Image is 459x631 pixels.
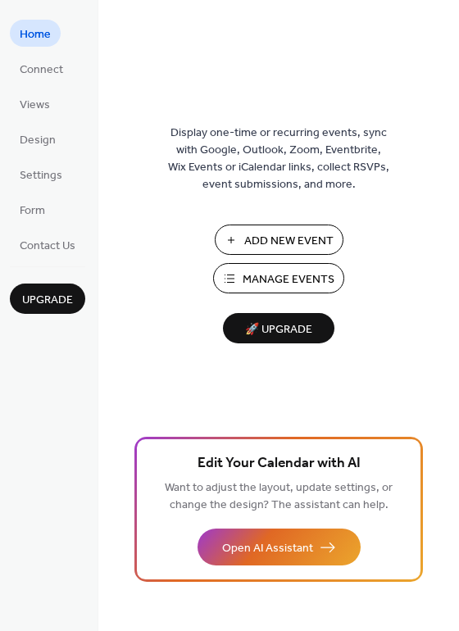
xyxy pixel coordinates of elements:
[20,132,56,149] span: Design
[10,196,55,223] a: Form
[165,477,393,516] span: Want to adjust the layout, update settings, or change the design? The assistant can help.
[223,313,334,343] button: 🚀 Upgrade
[22,292,73,309] span: Upgrade
[20,202,45,220] span: Form
[198,452,361,475] span: Edit Your Calendar with AI
[215,225,343,255] button: Add New Event
[198,529,361,565] button: Open AI Assistant
[20,26,51,43] span: Home
[10,125,66,152] a: Design
[222,540,313,557] span: Open AI Assistant
[20,238,75,255] span: Contact Us
[213,263,344,293] button: Manage Events
[243,271,334,288] span: Manage Events
[10,20,61,47] a: Home
[20,97,50,114] span: Views
[233,319,325,341] span: 🚀 Upgrade
[244,233,334,250] span: Add New Event
[168,125,389,193] span: Display one-time or recurring events, sync with Google, Outlook, Zoom, Eventbrite, Wix Events or ...
[10,90,60,117] a: Views
[10,161,72,188] a: Settings
[20,61,63,79] span: Connect
[10,55,73,82] a: Connect
[20,167,62,184] span: Settings
[10,284,85,314] button: Upgrade
[10,231,85,258] a: Contact Us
